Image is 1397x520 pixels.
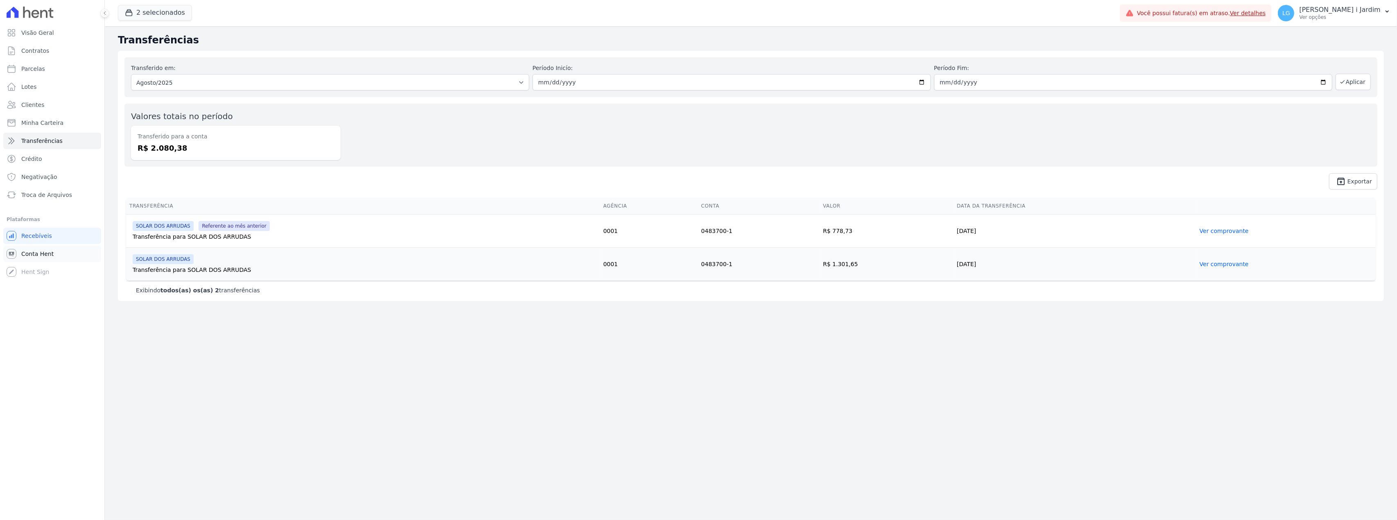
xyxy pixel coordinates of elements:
[954,248,1196,281] td: [DATE]
[21,119,63,127] span: Minha Carteira
[3,187,101,203] a: Troca de Arquivos
[126,198,600,215] th: Transferência
[3,151,101,167] a: Crédito
[160,287,219,294] b: todos(as) os(as) 2
[3,79,101,95] a: Lotes
[954,215,1196,248] td: [DATE]
[21,250,54,258] span: Conta Hent
[199,221,270,231] span: Referente ao mês anterior
[118,5,192,20] button: 2 selecionados
[21,232,52,240] span: Recebíveis
[1200,261,1249,267] a: Ver comprovante
[133,254,194,264] span: SOLAR DOS ARRUDAS
[21,191,72,199] span: Troca de Arquivos
[21,101,44,109] span: Clientes
[600,198,698,215] th: Agência
[133,221,194,231] span: SOLAR DOS ARRUDAS
[1329,173,1377,190] a: unarchive Exportar
[21,173,57,181] span: Negativação
[3,228,101,244] a: Recebíveis
[820,248,954,281] td: R$ 1.301,65
[698,198,820,215] th: Conta
[3,133,101,149] a: Transferências
[934,64,1332,72] label: Período Fim:
[600,248,698,281] td: 0001
[1336,74,1371,90] button: Aplicar
[118,33,1384,47] h2: Transferências
[131,65,176,71] label: Transferido em:
[698,215,820,248] td: 0483700-1
[3,169,101,185] a: Negativação
[1271,2,1397,25] button: LG [PERSON_NAME] i Jardim Ver opções
[3,43,101,59] a: Contratos
[1299,14,1381,20] p: Ver opções
[7,215,98,224] div: Plataformas
[3,246,101,262] a: Conta Hent
[133,266,597,274] div: Transferência para SOLAR DOS ARRUDAS
[3,97,101,113] a: Clientes
[21,47,49,55] span: Contratos
[21,137,63,145] span: Transferências
[3,115,101,131] a: Minha Carteira
[1299,6,1381,14] p: [PERSON_NAME] i Jardim
[1336,176,1346,186] i: unarchive
[138,142,334,154] dd: R$ 2.080,38
[600,215,698,248] td: 0001
[954,198,1196,215] th: Data da Transferência
[21,29,54,37] span: Visão Geral
[3,61,101,77] a: Parcelas
[133,233,597,241] div: Transferência para SOLAR DOS ARRUDAS
[820,215,954,248] td: R$ 778,73
[21,155,42,163] span: Crédito
[3,25,101,41] a: Visão Geral
[1347,179,1372,184] span: Exportar
[1230,10,1266,16] a: Ver detalhes
[1282,10,1290,16] span: LG
[136,286,260,294] p: Exibindo transferências
[131,111,233,121] label: Valores totais no período
[1137,9,1266,18] span: Você possui fatura(s) em atraso.
[1200,228,1249,234] a: Ver comprovante
[820,198,954,215] th: Valor
[21,83,37,91] span: Lotes
[698,248,820,281] td: 0483700-1
[21,65,45,73] span: Parcelas
[138,132,334,141] dt: Transferido para a conta
[533,64,931,72] label: Período Inicío:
